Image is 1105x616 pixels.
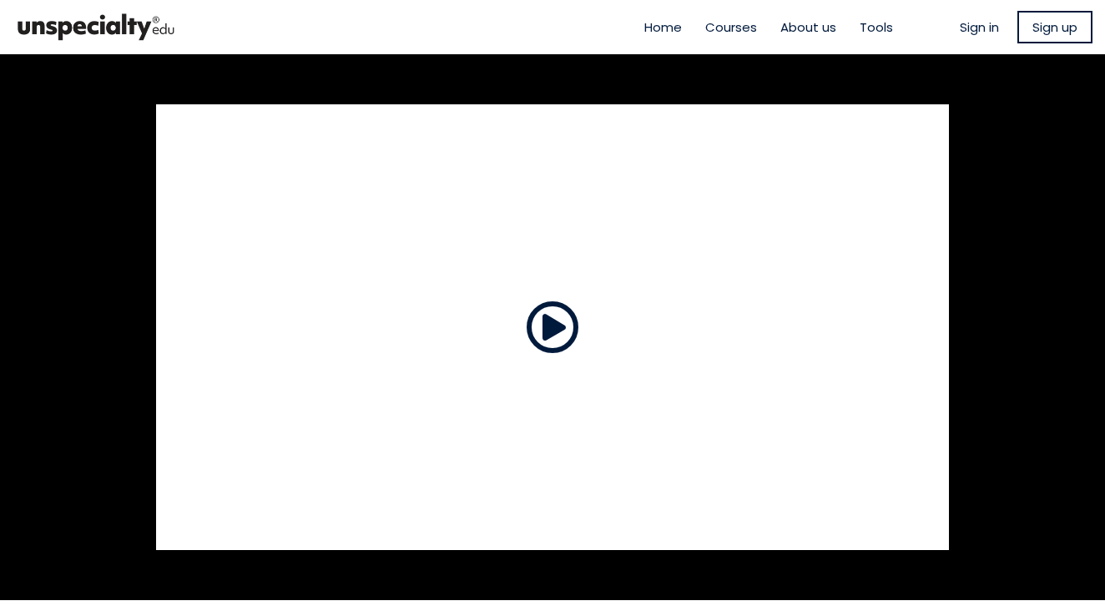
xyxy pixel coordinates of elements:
[1032,18,1077,37] span: Sign up
[960,18,999,37] a: Sign in
[1017,11,1092,43] a: Sign up
[780,18,836,37] a: About us
[644,18,682,37] a: Home
[705,18,757,37] a: Courses
[860,18,893,37] a: Tools
[13,7,179,48] img: bc390a18feecddb333977e298b3a00a1.png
